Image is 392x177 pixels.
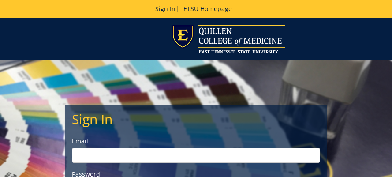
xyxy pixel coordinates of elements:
p: | [39,4,353,13]
img: ETSU logo [172,25,285,53]
h2: Sign In [72,112,320,126]
a: Sign In [155,4,175,13]
a: ETSU Homepage [179,4,236,13]
label: Email [72,137,320,146]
